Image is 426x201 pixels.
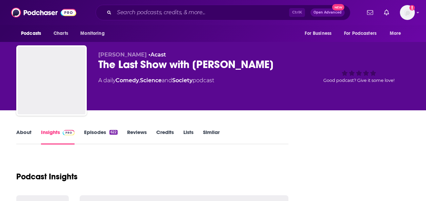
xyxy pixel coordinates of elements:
[54,29,68,38] span: Charts
[364,7,376,18] a: Show notifications dropdown
[156,129,174,144] a: Credits
[308,51,410,93] div: Good podcast? Give it some love!
[139,77,140,84] span: ,
[16,172,78,182] h1: Podcast Insights
[84,129,118,144] a: Episodes622
[183,129,194,144] a: Lists
[385,27,410,40] button: open menu
[300,27,340,40] button: open menu
[21,29,41,38] span: Podcasts
[41,129,75,144] a: InsightsPodchaser Pro
[116,77,139,84] a: Comedy
[96,5,350,20] div: Search podcasts, credits, & more...
[109,130,118,135] div: 622
[127,129,147,144] a: Reviews
[11,6,76,19] img: Podchaser - Follow, Share and Rate Podcasts
[98,76,214,85] div: A daily podcast
[409,5,415,10] svg: Add a profile image
[400,5,415,20] img: User Profile
[310,8,345,17] button: Open AdvancedNew
[114,7,289,18] input: Search podcasts, credits, & more...
[289,8,305,17] span: Ctrl K
[16,129,32,144] a: About
[162,77,172,84] span: and
[332,4,344,10] span: New
[49,27,72,40] a: Charts
[148,51,166,58] span: •
[400,5,415,20] button: Show profile menu
[80,29,104,38] span: Monitoring
[203,129,220,144] a: Similar
[313,11,342,14] span: Open Advanced
[344,29,377,38] span: For Podcasters
[150,51,166,58] a: Acast
[98,51,147,58] span: [PERSON_NAME]
[381,7,392,18] a: Show notifications dropdown
[172,77,192,84] a: Society
[390,29,401,38] span: More
[76,27,113,40] button: open menu
[400,5,415,20] span: Logged in as KaitlynEsposito
[63,130,75,135] img: Podchaser Pro
[323,78,394,83] span: Good podcast? Give it some love!
[305,29,331,38] span: For Business
[16,27,50,40] button: open menu
[140,77,162,84] a: Science
[340,27,386,40] button: open menu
